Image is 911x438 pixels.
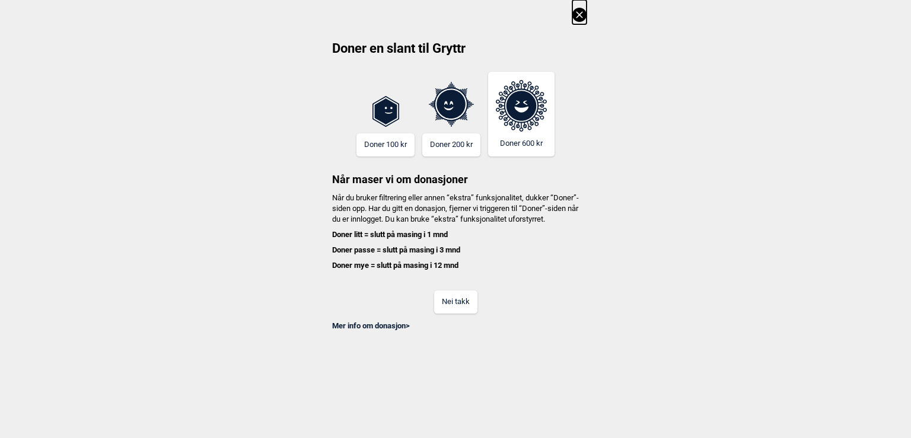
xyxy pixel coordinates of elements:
a: Mer info om donasjon> [332,321,410,330]
b: Doner litt = slutt på masing i 1 mnd [332,230,448,239]
h4: Når du bruker filtrering eller annen “ekstra” funksjonalitet, dukker “Doner”-siden opp. Har du gi... [324,193,587,271]
button: Doner 600 kr [488,72,555,156]
button: Doner 100 kr [356,133,415,156]
b: Doner mye = slutt på masing i 12 mnd [332,261,458,270]
h2: Doner en slant til Gryttr [324,40,587,66]
button: Doner 200 kr [422,133,480,156]
button: Nei takk [434,290,477,314]
b: Doner passe = slutt på masing i 3 mnd [332,245,460,254]
h3: Når maser vi om donasjoner [324,156,587,187]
